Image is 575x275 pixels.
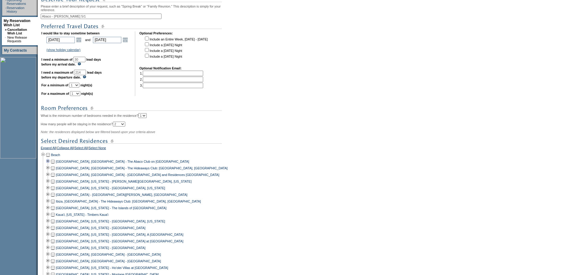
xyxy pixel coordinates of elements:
[56,180,192,183] a: [GEOGRAPHIC_DATA], [US_STATE] - [PERSON_NAME][GEOGRAPHIC_DATA], [US_STATE]
[56,213,108,216] a: Kaua'i, [US_STATE] - Timbers Kaua'i
[5,36,7,43] td: ·
[56,226,145,230] a: [GEOGRAPHIC_DATA], [US_STATE] - [GEOGRAPHIC_DATA]
[7,36,27,43] a: New Release Requests
[5,28,7,31] b: »
[56,246,145,250] a: [GEOGRAPHIC_DATA], [US_STATE] - [GEOGRAPHIC_DATA]
[56,186,165,190] a: [GEOGRAPHIC_DATA], [US_STATE] - [GEOGRAPHIC_DATA], [US_STATE]
[140,77,203,82] td: 2.
[41,58,101,66] b: lead days before my arrival date.
[144,36,208,62] td: Include an Entire Week, [DATE] - [DATE] Include a [DATE] Night Include a [DATE] Night Include a [...
[84,36,91,44] td: and
[41,104,222,112] img: subTtlRoomPreferences.gif
[41,92,69,95] b: For a maximum of
[41,146,56,152] a: Expand All
[56,193,187,197] a: [GEOGRAPHIC_DATA] - [GEOGRAPHIC_DATA][PERSON_NAME], [GEOGRAPHIC_DATA]
[5,6,6,13] td: ·
[56,173,219,177] a: [GEOGRAPHIC_DATA], [GEOGRAPHIC_DATA] - [GEOGRAPHIC_DATA] and Residences [GEOGRAPHIC_DATA]
[51,153,60,157] a: Beach
[4,48,27,53] a: My Contracts
[56,206,166,210] a: [GEOGRAPHIC_DATA], [US_STATE] - The Islands of [GEOGRAPHIC_DATA]
[139,31,173,35] b: Optional Preferences:
[41,31,100,35] b: I would like to stay sometime between
[4,19,30,27] a: My Reservation Wish List
[41,71,102,79] b: lead days before my departure date.
[41,71,73,74] b: I need a maximum of
[139,66,182,70] b: Optional Notification Email:
[56,259,161,263] a: [GEOGRAPHIC_DATA], [GEOGRAPHIC_DATA] - [GEOGRAPHIC_DATA]
[46,48,81,52] a: (show holiday calendar)
[88,146,106,152] a: Select None
[41,130,155,134] span: Note: the residences displayed below are filtered based upon your criteria above
[41,58,72,61] b: I need a minimum of
[56,239,183,243] a: [GEOGRAPHIC_DATA], [US_STATE] - [GEOGRAPHIC_DATA] at [GEOGRAPHIC_DATA]
[41,146,232,152] div: | | |
[75,37,82,43] a: Open the calendar popup.
[56,166,228,170] a: [GEOGRAPHIC_DATA], [GEOGRAPHIC_DATA] - The Hideaways Club: [GEOGRAPHIC_DATA], [GEOGRAPHIC_DATA]
[56,233,183,236] a: [GEOGRAPHIC_DATA], [US_STATE] - [GEOGRAPHIC_DATA], A [GEOGRAPHIC_DATA]
[78,62,81,66] img: questionMark_lightBlue.gif
[80,83,92,87] b: night(s)
[56,160,189,163] a: [GEOGRAPHIC_DATA], [GEOGRAPHIC_DATA] - The Abaco Club on [GEOGRAPHIC_DATA]
[140,71,203,76] td: 1.
[57,146,74,152] a: Collapse All
[7,6,24,13] a: Reservation History
[56,253,161,256] a: [GEOGRAPHIC_DATA], [GEOGRAPHIC_DATA] - [GEOGRAPHIC_DATA]
[46,37,75,43] input: Date format: M/D/Y. Shortcut keys: [T] for Today. [UP] or [.] for Next Day. [DOWN] or [,] for Pre...
[56,219,165,223] a: [GEOGRAPHIC_DATA], [US_STATE] - [GEOGRAPHIC_DATA], [US_STATE]
[140,83,203,88] td: 3.
[56,266,168,270] a: [GEOGRAPHIC_DATA], [US_STATE] - Ho'olei Villas at [GEOGRAPHIC_DATA]
[75,146,88,152] a: Select All
[81,92,93,95] b: night(s)
[56,200,201,203] a: Ibiza, [GEOGRAPHIC_DATA] - The Hideaways Club: [GEOGRAPHIC_DATA], [GEOGRAPHIC_DATA]
[41,83,68,87] b: For a minimum of
[83,75,86,78] img: questionMark_lightBlue.gif
[122,37,129,43] a: Open the calendar popup.
[93,37,121,43] input: Date format: M/D/Y. Shortcut keys: [T] for Today. [UP] or [.] for Next Day. [DOWN] or [,] for Pre...
[7,28,27,35] a: Cancellation Wish List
